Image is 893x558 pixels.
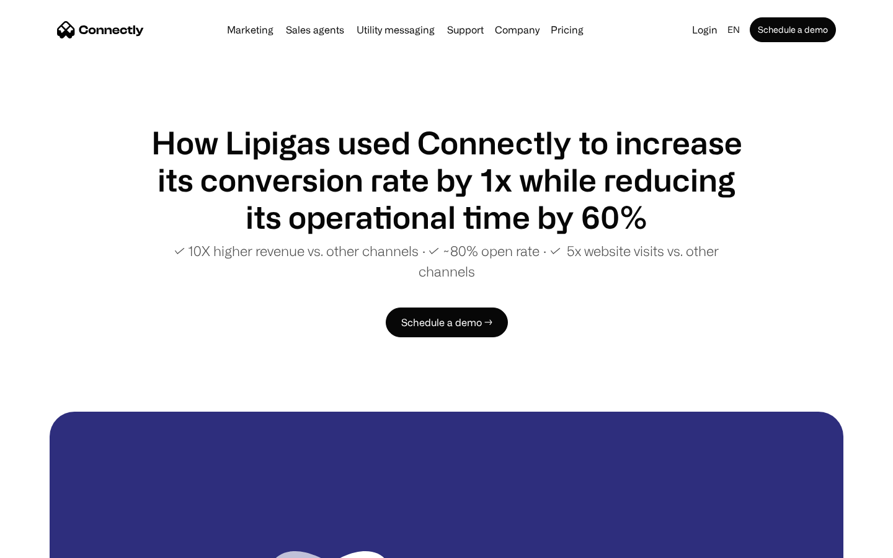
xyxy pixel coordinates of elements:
a: Pricing [546,25,589,35]
a: Utility messaging [352,25,440,35]
p: ✓ 10X higher revenue vs. other channels ∙ ✓ ~80% open rate ∙ ✓ 5x website visits vs. other channels [149,241,744,281]
div: Company [495,21,540,38]
aside: Language selected: English [12,535,74,554]
h1: How Lipigas used Connectly to increase its conversion rate by 1x while reducing its operational t... [149,124,744,236]
a: Schedule a demo → [386,308,508,337]
a: Marketing [222,25,278,35]
a: Login [687,21,722,38]
div: en [727,21,740,38]
a: Schedule a demo [750,17,836,42]
ul: Language list [25,536,74,554]
a: Support [442,25,489,35]
a: Sales agents [281,25,349,35]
